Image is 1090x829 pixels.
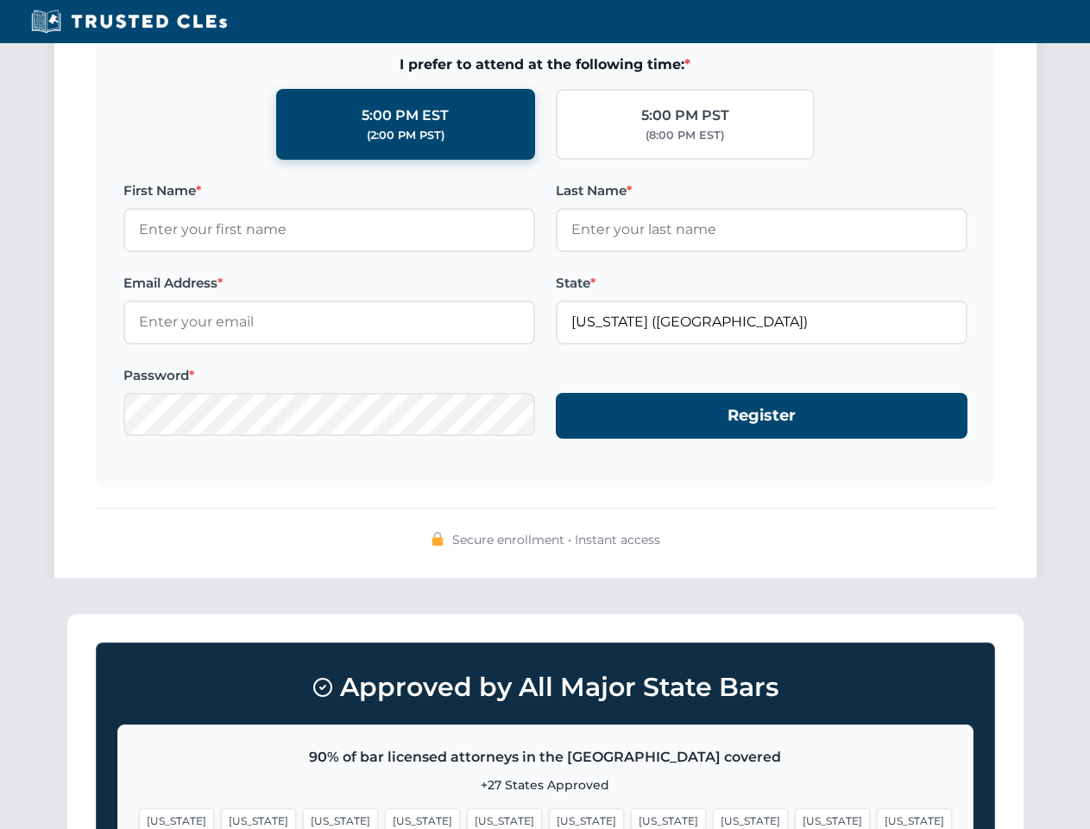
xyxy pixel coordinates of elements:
[641,104,729,127] div: 5:00 PM PST
[556,273,967,294] label: State
[123,208,535,251] input: Enter your first name
[556,208,967,251] input: Enter your last name
[139,775,952,794] p: +27 States Approved
[556,301,967,344] input: Florida (FL)
[26,9,232,35] img: Trusted CLEs
[139,746,952,769] p: 90% of bar licensed attorneys in the [GEOGRAPHIC_DATA] covered
[431,532,444,546] img: 🔒
[117,664,973,711] h3: Approved by All Major State Bars
[556,393,967,439] button: Register
[646,127,724,144] div: (8:00 PM EST)
[556,180,967,201] label: Last Name
[123,54,967,76] span: I prefer to attend at the following time:
[367,127,444,144] div: (2:00 PM PST)
[123,180,535,201] label: First Name
[123,365,535,386] label: Password
[123,273,535,294] label: Email Address
[123,301,535,344] input: Enter your email
[452,530,660,549] span: Secure enrollment • Instant access
[362,104,449,127] div: 5:00 PM EST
